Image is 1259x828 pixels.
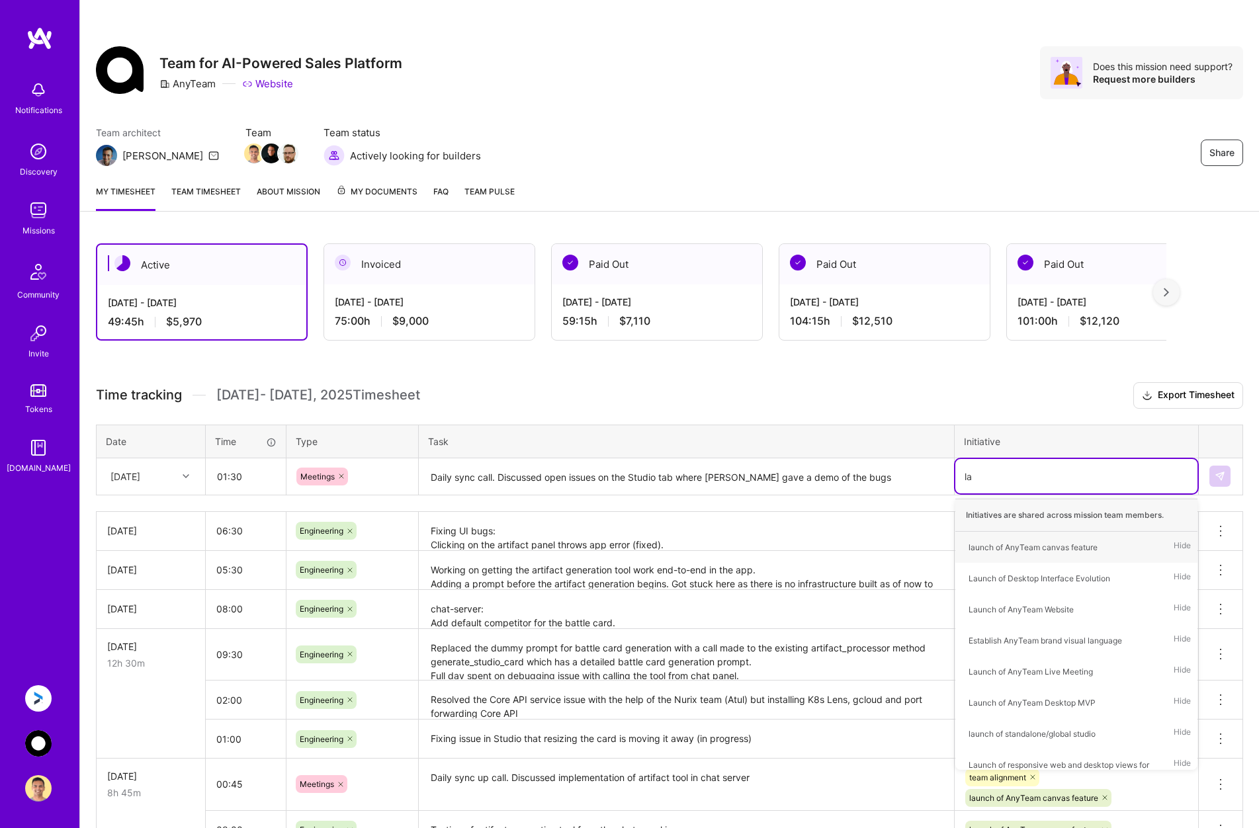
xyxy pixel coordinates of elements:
[1018,295,1207,309] div: [DATE] - [DATE]
[159,77,216,91] div: AnyTeam
[206,513,286,548] input: HH:MM
[1133,382,1243,409] button: Export Timesheet
[420,513,953,550] textarea: Fixing UI bugs: Clicking on the artifact panel throws app error (fixed). Zoom to fit not working ...
[242,77,293,91] a: Website
[107,602,195,616] div: [DATE]
[1018,255,1033,270] img: Paid Out
[969,665,1093,679] div: Launch of AnyTeam Live Meeting
[1174,756,1191,788] span: Hide
[206,591,286,626] input: HH:MM
[969,793,1098,803] span: launch of AnyTeam canvas feature
[562,314,752,328] div: 59:15 h
[300,604,343,614] span: Engineering
[300,472,335,481] span: Meetings
[244,144,264,163] img: Team Member Avatar
[335,314,524,328] div: 75:00 h
[108,296,296,310] div: [DATE] - [DATE]
[336,185,417,199] span: My Documents
[464,185,515,211] a: Team Pulse
[22,730,55,757] a: AnyTeam: Team for AI-Powered Sales Platform
[114,255,130,271] img: Active
[562,295,752,309] div: [DATE] - [DATE]
[1164,288,1169,297] img: right
[215,435,277,448] div: Time
[552,244,762,284] div: Paid Out
[107,563,195,577] div: [DATE]
[216,387,420,403] span: [DATE] - [DATE] , 2025 Timesheet
[25,775,52,802] img: User Avatar
[1142,389,1152,403] i: icon Download
[300,695,343,705] span: Engineering
[206,552,286,587] input: HH:MM
[108,315,296,329] div: 49:45 h
[1174,663,1191,681] span: Hide
[1174,600,1191,618] span: Hide
[107,786,195,800] div: 8h 45m
[1174,694,1191,712] span: Hide
[324,126,481,140] span: Team status
[206,459,285,494] input: HH:MM
[22,256,54,288] img: Community
[245,142,263,165] a: Team Member Avatar
[206,766,286,802] input: HH:MM
[96,46,144,94] img: Company Logo
[96,126,219,140] span: Team architect
[245,126,297,140] span: Team
[25,402,52,416] div: Tokens
[300,649,343,659] span: Engineering
[300,526,343,536] span: Engineering
[1080,314,1119,328] span: $12,120
[969,696,1096,710] div: Launch of AnyTeam Desktop MVP
[159,79,170,89] i: icon CompanyGray
[300,734,343,744] span: Engineering
[1174,725,1191,743] span: Hide
[324,244,535,284] div: Invoiced
[420,760,953,809] textarea: Daily sync up call. Discussed implementation of artifact tool in chat server
[790,295,979,309] div: [DATE] - [DATE]
[107,656,195,670] div: 12h 30m
[208,150,219,161] i: icon Mail
[96,185,155,211] a: My timesheet
[1174,569,1191,587] span: Hide
[433,185,449,211] a: FAQ
[852,314,892,328] span: $12,510
[419,425,955,458] th: Task
[300,565,343,575] span: Engineering
[350,149,481,163] span: Actively looking for builders
[183,473,189,479] i: icon Chevron
[335,295,524,309] div: [DATE] - [DATE]
[97,425,206,458] th: Date
[107,524,195,538] div: [DATE]
[25,730,52,757] img: AnyTeam: Team for AI-Powered Sales Platform
[969,540,1098,554] div: launch of AnyTeam canvas feature
[206,637,286,672] input: HH:MM
[110,470,140,483] div: [DATE]
[779,244,990,284] div: Paid Out
[964,435,1189,448] div: Initiative
[1174,538,1191,556] span: Hide
[20,165,58,179] div: Discovery
[206,683,286,718] input: HH:MM
[26,26,53,50] img: logo
[969,772,1026,782] span: team alignment
[790,255,806,270] img: Paid Out
[336,185,417,211] a: My Documents
[257,185,320,211] a: About Mission
[28,347,49,360] div: Invite
[25,685,52,712] img: Anguleris: BIMsmart AI MVP
[263,142,280,165] a: Team Member Avatar
[159,55,402,71] h3: Team for AI-Powered Sales Platform
[25,435,52,461] img: guide book
[96,145,117,166] img: Team Architect
[15,103,62,117] div: Notifications
[1018,314,1207,328] div: 101:00 h
[1051,57,1082,89] img: Avatar
[279,144,298,163] img: Team Member Avatar
[1093,60,1233,73] div: Does this mission need support?
[464,186,515,196] span: Team Pulse
[969,758,1167,786] div: Launch of responsive web and desktop views for AnyTeam app
[335,255,351,270] img: Invoiced
[619,314,650,328] span: $7,110
[790,314,979,328] div: 104:15 h
[7,461,71,475] div: [DOMAIN_NAME]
